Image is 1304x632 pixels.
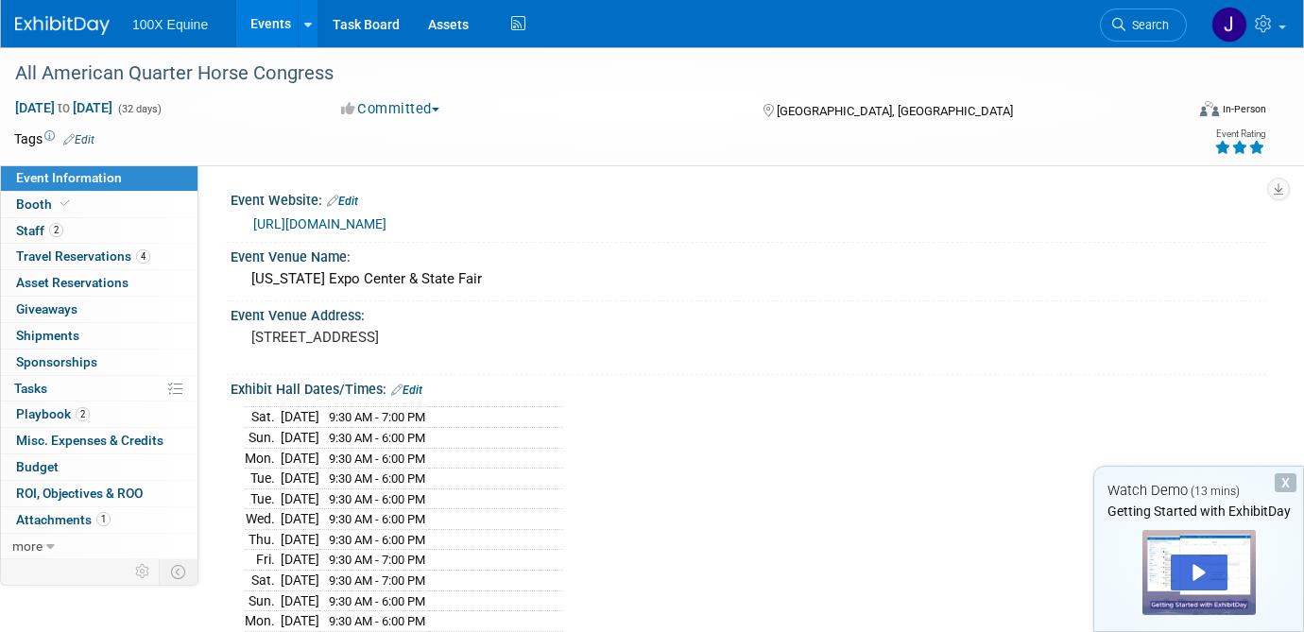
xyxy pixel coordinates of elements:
[1,297,197,322] a: Giveaways
[1,534,197,559] a: more
[281,407,319,428] td: [DATE]
[1191,485,1240,498] span: (13 mins)
[1275,473,1296,492] div: Dismiss
[329,452,425,466] span: 9:30 AM - 6:00 PM
[245,428,281,449] td: Sun.
[329,492,425,506] span: 9:30 AM - 6:00 PM
[245,469,281,489] td: Tue.
[1222,102,1266,116] div: In-Person
[136,249,150,264] span: 4
[160,559,198,584] td: Toggle Event Tabs
[1,270,197,296] a: Asset Reservations
[231,186,1266,211] div: Event Website:
[1,401,197,427] a: Playbook2
[14,129,94,148] td: Tags
[132,17,208,32] span: 100X Equine
[1094,502,1303,521] div: Getting Started with ExhibitDay
[1100,9,1187,42] a: Search
[245,529,281,550] td: Thu.
[1,323,197,349] a: Shipments
[281,488,319,509] td: [DATE]
[16,486,143,501] span: ROI, Objectives & ROO
[12,538,43,554] span: more
[231,301,1266,325] div: Event Venue Address:
[16,301,77,316] span: Giveaways
[281,611,319,632] td: [DATE]
[16,170,122,185] span: Event Information
[1,454,197,480] a: Budget
[15,16,110,35] img: ExhibitDay
[1,165,197,191] a: Event Information
[245,407,281,428] td: Sat.
[231,375,1266,400] div: Exhibit Hall Dates/Times:
[777,104,1013,118] span: [GEOGRAPHIC_DATA], [GEOGRAPHIC_DATA]
[281,448,319,469] td: [DATE]
[245,265,1252,294] div: [US_STATE] Expo Center & State Fair
[1094,481,1303,501] div: Watch Demo
[391,384,422,397] a: Edit
[281,550,319,571] td: [DATE]
[281,509,319,530] td: [DATE]
[1171,555,1227,590] div: Play
[1,481,197,506] a: ROI, Objectives & ROO
[1214,129,1265,139] div: Event Rating
[245,488,281,509] td: Tue.
[281,428,319,449] td: [DATE]
[1,376,197,401] a: Tasks
[245,448,281,469] td: Mon.
[16,354,97,369] span: Sponsorships
[16,459,59,474] span: Budget
[14,381,47,396] span: Tasks
[329,471,425,486] span: 9:30 AM - 6:00 PM
[14,99,113,116] span: [DATE] [DATE]
[1,507,197,533] a: Attachments1
[329,614,425,628] span: 9:30 AM - 6:00 PM
[327,195,358,208] a: Edit
[1,218,197,244] a: Staff2
[55,100,73,115] span: to
[245,550,281,571] td: Fri.
[253,216,386,231] a: [URL][DOMAIN_NAME]
[116,103,162,115] span: (32 days)
[329,431,425,445] span: 9:30 AM - 6:00 PM
[63,133,94,146] a: Edit
[76,407,90,421] span: 2
[96,512,111,526] span: 1
[1,192,197,217] a: Booth
[1,244,197,269] a: Travel Reservations4
[16,223,63,238] span: Staff
[127,559,160,584] td: Personalize Event Tab Strip
[251,329,642,346] pre: [STREET_ADDRESS]
[1211,7,1247,43] img: Julie Gleason
[281,590,319,611] td: [DATE]
[49,223,63,237] span: 2
[329,410,425,424] span: 9:30 AM - 7:00 PM
[16,328,79,343] span: Shipments
[1125,18,1169,32] span: Search
[281,529,319,550] td: [DATE]
[1200,101,1219,116] img: Format-Inperson.png
[1081,98,1266,127] div: Event Format
[245,509,281,530] td: Wed.
[16,196,74,212] span: Booth
[9,57,1159,91] div: All American Quarter Horse Congress
[1,428,197,453] a: Misc. Expenses & Credits
[335,99,447,119] button: Committed
[329,512,425,526] span: 9:30 AM - 6:00 PM
[60,198,70,209] i: Booth reservation complete
[16,275,129,290] span: Asset Reservations
[329,533,425,547] span: 9:30 AM - 6:00 PM
[281,570,319,590] td: [DATE]
[281,469,319,489] td: [DATE]
[329,573,425,588] span: 9:30 AM - 7:00 PM
[329,594,425,608] span: 9:30 AM - 6:00 PM
[16,248,150,264] span: Travel Reservations
[329,553,425,567] span: 9:30 AM - 7:00 PM
[245,570,281,590] td: Sat.
[245,590,281,611] td: Sun.
[245,611,281,632] td: Mon.
[16,406,90,421] span: Playbook
[1,350,197,375] a: Sponsorships
[231,243,1266,266] div: Event Venue Name:
[16,433,163,448] span: Misc. Expenses & Credits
